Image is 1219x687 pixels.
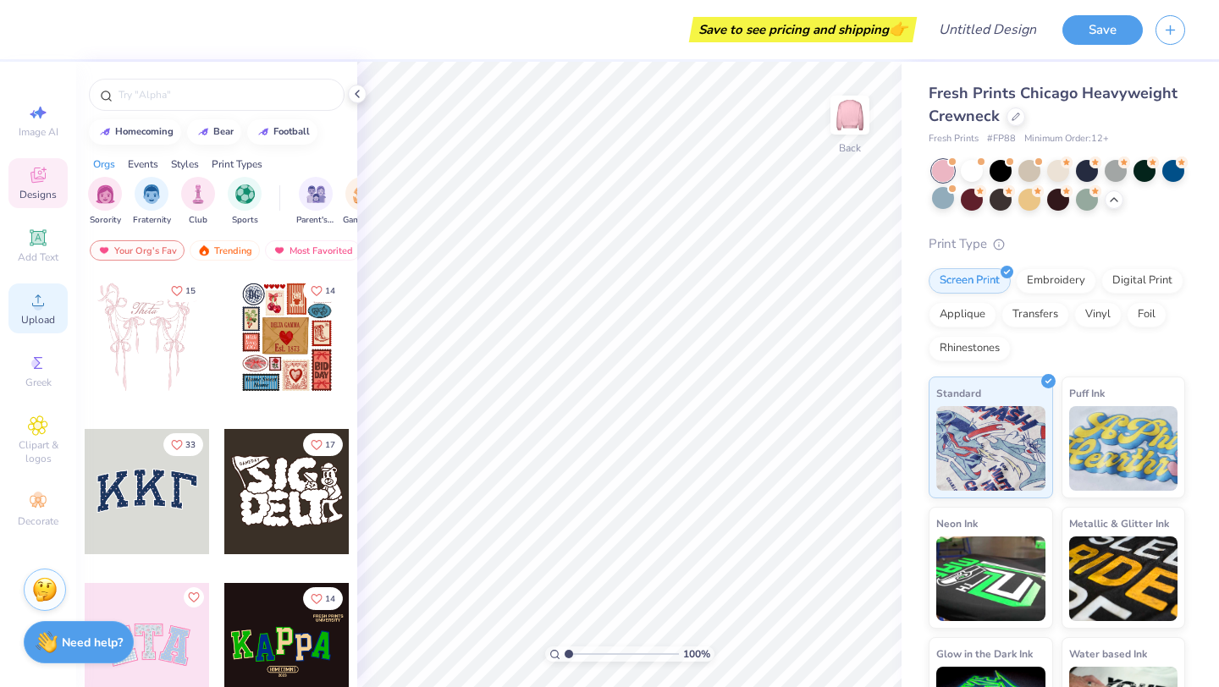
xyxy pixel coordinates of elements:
[185,287,196,295] span: 15
[1127,302,1167,327] div: Foil
[97,245,111,256] img: most_fav.gif
[90,240,185,261] div: Your Org's Fav
[296,177,335,227] button: filter button
[133,177,171,227] button: filter button
[190,240,260,261] div: Trending
[265,240,361,261] div: Most Favorited
[93,157,115,172] div: Orgs
[117,86,334,103] input: Try "Alpha"
[325,441,335,449] span: 17
[936,536,1045,621] img: Neon Ink
[18,250,58,264] span: Add Text
[181,177,215,227] div: filter for Club
[325,287,335,295] span: 14
[1069,514,1169,532] span: Metallic & Glitter Ink
[929,132,979,146] span: Fresh Prints
[181,177,215,227] button: filter button
[232,214,258,227] span: Sports
[303,433,343,456] button: Like
[343,177,382,227] button: filter button
[235,184,255,204] img: Sports Image
[115,127,174,136] div: homecoming
[163,279,203,302] button: Like
[273,127,310,136] div: football
[936,514,978,532] span: Neon Ink
[273,245,286,256] img: most_fav.gif
[228,177,262,227] button: filter button
[936,384,981,402] span: Standard
[925,13,1050,47] input: Untitled Design
[212,157,262,172] div: Print Types
[683,646,710,662] span: 100 %
[929,336,1011,361] div: Rhinestones
[213,127,234,136] div: bear
[1024,132,1109,146] span: Minimum Order: 12 +
[1069,384,1105,402] span: Puff Ink
[1069,406,1178,491] img: Puff Ink
[133,177,171,227] div: filter for Fraternity
[303,279,343,302] button: Like
[163,433,203,456] button: Like
[296,214,335,227] span: Parent's Weekend
[343,214,382,227] span: Game Day
[936,645,1033,662] span: Glow in the Dark Ink
[189,214,207,227] span: Club
[184,587,204,607] button: Like
[1074,302,1122,327] div: Vinyl
[21,313,55,327] span: Upload
[62,635,123,651] strong: Need help?
[189,184,207,204] img: Club Image
[303,587,343,610] button: Like
[1069,536,1178,621] img: Metallic & Glitter Ink
[228,177,262,227] div: filter for Sports
[325,595,335,603] span: 14
[8,438,68,465] span: Clipart & logos
[833,98,867,132] img: Back
[936,406,1045,491] img: Standard
[96,184,115,204] img: Sorority Image
[1101,268,1183,294] div: Digital Print
[343,177,382,227] div: filter for Game Day
[133,214,171,227] span: Fraternity
[839,140,861,156] div: Back
[929,234,1185,254] div: Print Type
[88,177,122,227] div: filter for Sorority
[18,514,58,528] span: Decorate
[196,127,210,137] img: trend_line.gif
[90,214,121,227] span: Sorority
[128,157,158,172] div: Events
[1069,645,1147,662] span: Water based Ink
[89,119,181,145] button: homecoming
[353,184,372,204] img: Game Day Image
[987,132,1016,146] span: # FP88
[247,119,317,145] button: football
[1062,15,1143,45] button: Save
[88,177,122,227] button: filter button
[296,177,335,227] div: filter for Parent's Weekend
[25,376,52,389] span: Greek
[929,268,1011,294] div: Screen Print
[19,125,58,139] span: Image AI
[889,19,907,39] span: 👉
[929,302,996,327] div: Applique
[197,245,211,256] img: trending.gif
[1016,268,1096,294] div: Embroidery
[19,188,57,201] span: Designs
[256,127,270,137] img: trend_line.gif
[142,184,161,204] img: Fraternity Image
[187,119,241,145] button: bear
[929,83,1178,126] span: Fresh Prints Chicago Heavyweight Crewneck
[98,127,112,137] img: trend_line.gif
[185,441,196,449] span: 33
[171,157,199,172] div: Styles
[693,17,913,42] div: Save to see pricing and shipping
[1001,302,1069,327] div: Transfers
[306,184,326,204] img: Parent's Weekend Image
